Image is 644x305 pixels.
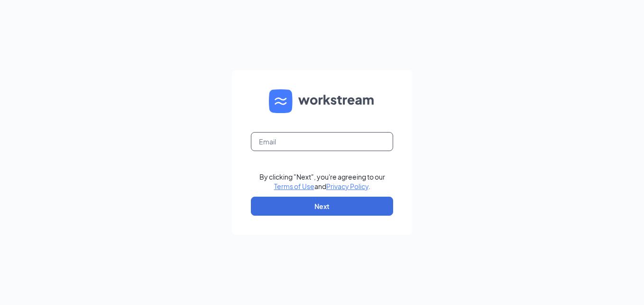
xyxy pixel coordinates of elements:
[259,172,385,191] div: By clicking "Next", you're agreeing to our and .
[326,182,368,191] a: Privacy Policy
[269,89,375,113] img: WS logo and Workstream text
[251,197,393,216] button: Next
[274,182,314,191] a: Terms of Use
[251,132,393,151] input: Email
